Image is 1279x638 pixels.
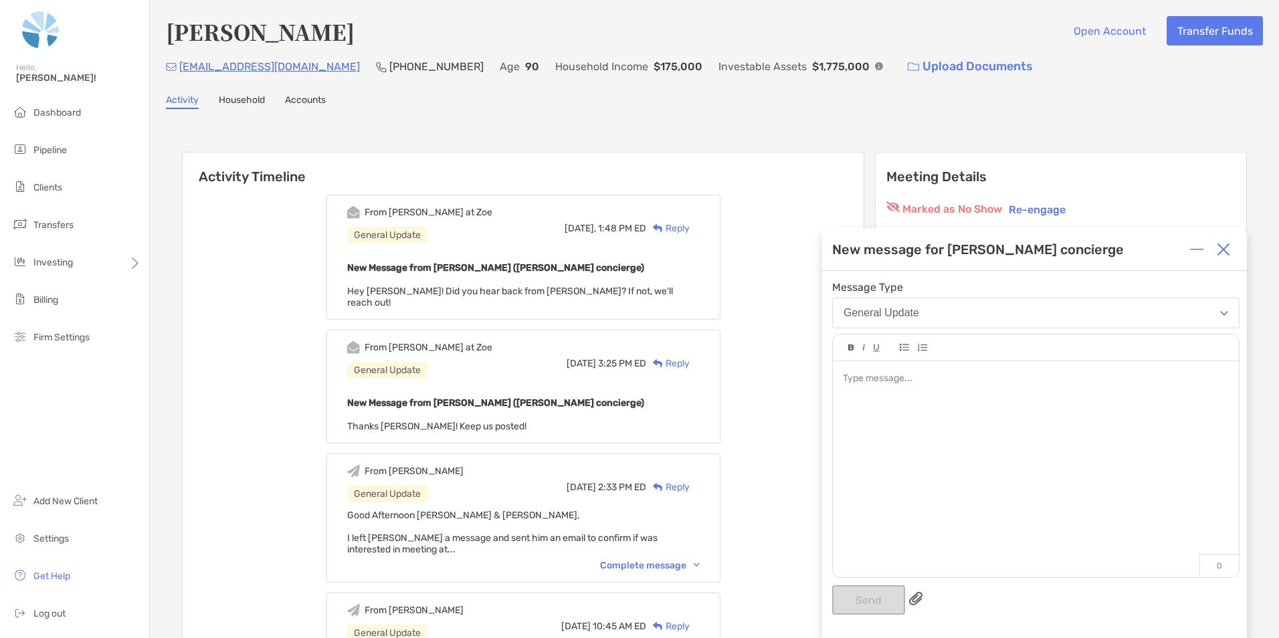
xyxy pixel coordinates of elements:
h4: [PERSON_NAME] [166,16,355,47]
div: From [PERSON_NAME] [365,465,464,477]
img: get-help icon [12,567,28,583]
img: add_new_client icon [12,492,28,508]
img: Event icon [347,465,360,477]
div: General Update [844,307,919,319]
div: Reply [646,221,690,235]
div: General Update [347,362,427,379]
span: [DATE] [567,482,596,493]
div: New message for [PERSON_NAME] concierge [832,241,1124,257]
img: Phone Icon [376,62,387,72]
button: Re-engage [1005,201,1070,217]
a: Accounts [285,94,326,109]
img: Reply icon [653,483,663,492]
p: Investable Assets [718,58,807,75]
button: Open Account [1063,16,1156,45]
img: Info Icon [875,62,883,70]
span: Hey [PERSON_NAME]! Did you hear back from [PERSON_NAME]? If not, we'll reach out! [347,286,673,308]
span: Firm Settings [33,332,90,343]
img: firm-settings icon [12,328,28,344]
p: $175,000 [654,58,702,75]
span: [PERSON_NAME]! [16,72,141,84]
img: paperclip attachments [909,592,922,605]
span: [DATE] [567,358,596,369]
img: Editor control icon [862,344,865,351]
div: Reply [646,356,690,370]
img: Open dropdown arrow [1220,311,1228,316]
img: settings icon [12,530,28,546]
span: Add New Client [33,496,98,507]
span: [DATE], [565,223,596,234]
b: New Message from [PERSON_NAME] ([PERSON_NAME] concierge) [347,262,644,274]
img: Editor control icon [900,344,909,351]
img: billing icon [12,291,28,307]
img: Editor control icon [917,344,927,352]
button: Transfer Funds [1167,16,1263,45]
img: logout icon [12,605,28,621]
button: General Update [832,298,1240,328]
p: 0 [1199,554,1239,577]
img: clients icon [12,179,28,195]
div: From [PERSON_NAME] [365,605,464,616]
b: New Message from [PERSON_NAME] ([PERSON_NAME] concierge) [347,397,644,409]
img: Editor control icon [848,344,854,351]
img: Event icon [347,206,360,219]
a: Upload Documents [899,52,1042,81]
span: Clients [33,182,62,193]
img: red eyr [886,201,900,212]
div: Reply [646,619,690,633]
div: Complete message [600,560,700,571]
a: Household [219,94,265,109]
img: investing icon [12,253,28,270]
span: Settings [33,533,69,544]
span: [DATE] [561,621,591,632]
img: Email Icon [166,63,177,71]
p: Meeting Details [886,169,1236,185]
img: transfers icon [12,216,28,232]
span: 10:45 AM ED [593,621,646,632]
img: dashboard icon [12,104,28,120]
h6: Activity Timeline [183,152,864,185]
div: Reply [646,480,690,494]
img: Close [1217,243,1230,256]
p: Age [500,58,520,75]
img: Expand or collapse [1190,243,1203,256]
div: From [PERSON_NAME] at Zoe [365,342,492,353]
div: From [PERSON_NAME] at Zoe [365,207,492,218]
p: [EMAIL_ADDRESS][DOMAIN_NAME] [179,58,360,75]
div: General Update [347,486,427,502]
img: Reply icon [653,359,663,368]
p: Marked as No Show [902,201,1002,217]
span: Investing [33,257,73,268]
span: 2:33 PM ED [598,482,646,493]
span: Get Help [33,570,70,582]
img: Reply icon [653,622,663,631]
img: Editor control icon [873,344,880,352]
p: Household Income [555,58,648,75]
span: Transfers [33,219,74,231]
div: General Update [347,227,427,243]
img: Event icon [347,341,360,354]
p: 90 [525,58,539,75]
span: Message Type [832,281,1240,294]
span: Dashboard [33,107,81,118]
img: pipeline icon [12,141,28,157]
p: $1,775,000 [812,58,870,75]
span: Pipeline [33,144,67,156]
span: Thanks [PERSON_NAME]! Keep us posted! [347,421,526,432]
a: Activity [166,94,199,109]
img: button icon [908,62,919,72]
img: Chevron icon [694,563,700,567]
span: Good Afternoon [PERSON_NAME] & [PERSON_NAME], I left [PERSON_NAME] a message and sent him an emai... [347,510,658,555]
img: Zoe Logo [16,5,66,54]
img: Event icon [347,604,360,617]
span: 1:48 PM ED [598,223,646,234]
p: [PHONE_NUMBER] [389,58,484,75]
span: Log out [33,608,66,619]
span: Billing [33,294,58,306]
img: Reply icon [653,224,663,233]
span: 3:25 PM ED [598,358,646,369]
